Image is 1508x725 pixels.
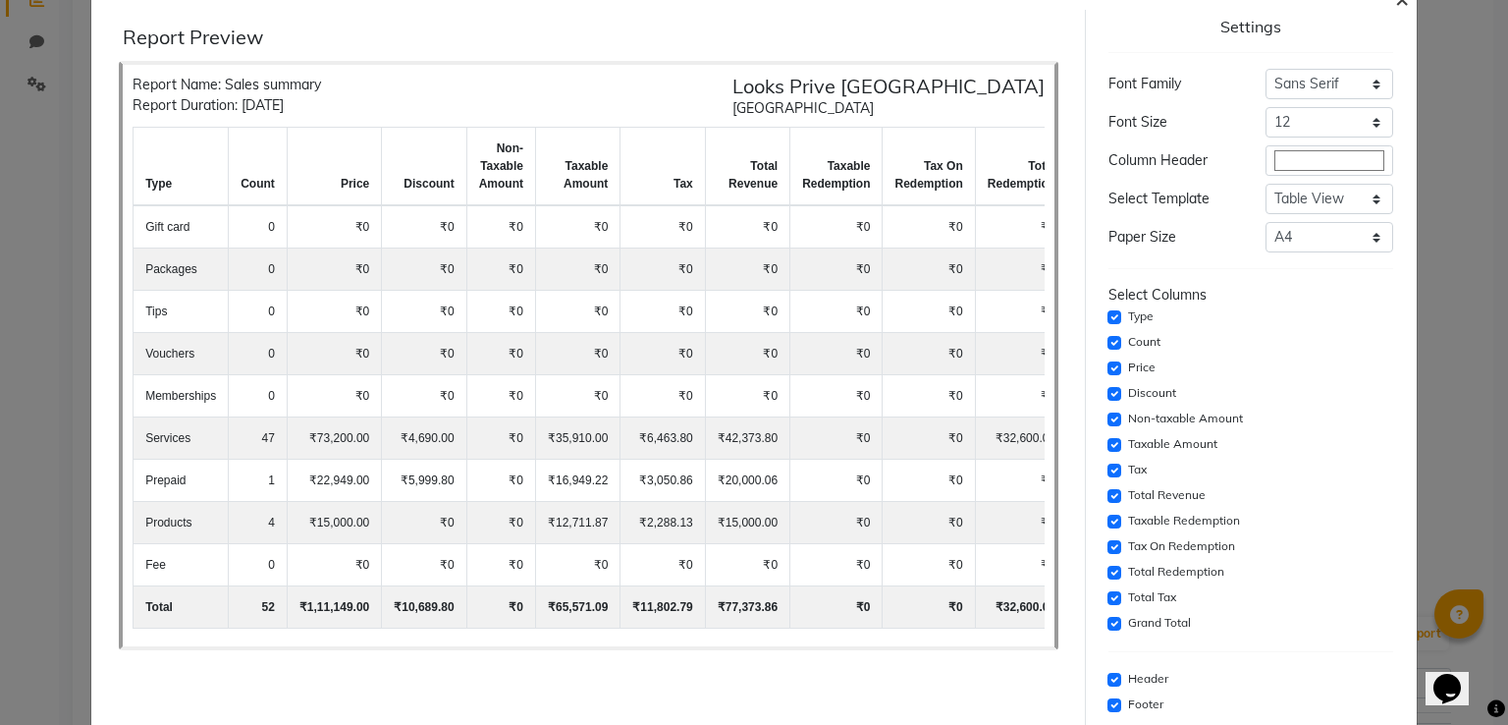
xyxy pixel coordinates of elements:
[134,333,229,375] td: Vouchers
[134,249,229,291] td: Packages
[133,95,321,116] div: Report Duration: [DATE]
[1094,74,1251,94] div: Font Family
[535,128,619,206] th: taxable amount
[790,291,883,333] td: ₹0
[883,128,975,206] th: tax on redemption
[790,460,883,502] td: ₹0
[705,205,789,249] td: ₹0
[790,333,883,375] td: ₹0
[466,418,535,460] td: ₹0
[466,205,535,249] td: ₹0
[287,375,381,418] td: ₹0
[466,544,535,586] td: ₹0
[134,128,229,206] th: type
[705,544,789,586] td: ₹0
[466,375,535,418] td: ₹0
[1094,150,1251,171] div: Column Header
[620,418,705,460] td: ₹6,463.80
[382,333,466,375] td: ₹0
[134,586,229,629] td: Total
[1128,461,1147,478] label: Tax
[382,375,466,418] td: ₹0
[287,128,381,206] th: price
[620,544,705,586] td: ₹0
[790,418,883,460] td: ₹0
[975,205,1067,249] td: ₹0
[705,460,789,502] td: ₹20,000.06
[229,205,288,249] td: 0
[535,249,619,291] td: ₹0
[535,375,619,418] td: ₹0
[1128,588,1176,606] label: Total Tax
[1094,189,1251,209] div: Select Template
[975,418,1067,460] td: ₹32,600.00
[229,460,288,502] td: 1
[790,375,883,418] td: ₹0
[229,291,288,333] td: 0
[1128,486,1206,504] label: Total Revenue
[382,544,466,586] td: ₹0
[382,460,466,502] td: ₹5,999.80
[382,418,466,460] td: ₹4,690.00
[705,586,789,629] td: ₹77,373.86
[883,205,975,249] td: ₹0
[287,544,381,586] td: ₹0
[1108,285,1393,306] div: Select Columns
[883,333,975,375] td: ₹0
[134,375,229,418] td: Memberships
[790,544,883,586] td: ₹0
[1128,384,1176,402] label: Discount
[1128,696,1163,713] label: Footer
[705,291,789,333] td: ₹0
[1128,410,1243,427] label: Non-taxable Amount
[1108,18,1393,36] div: Settings
[732,75,1045,98] h5: Looks Prive [GEOGRAPHIC_DATA]
[620,375,705,418] td: ₹0
[382,291,466,333] td: ₹0
[975,586,1067,629] td: ₹32,600.00
[1128,435,1217,453] label: Taxable Amount
[975,128,1067,206] th: total redemption
[975,291,1067,333] td: ₹0
[134,460,229,502] td: Prepaid
[466,291,535,333] td: ₹0
[134,502,229,544] td: Products
[466,460,535,502] td: ₹0
[975,249,1067,291] td: ₹0
[620,128,705,206] th: tax
[620,333,705,375] td: ₹0
[1426,646,1488,705] iframe: chat widget
[229,586,288,629] td: 52
[134,291,229,333] td: Tips
[287,418,381,460] td: ₹73,200.00
[975,502,1067,544] td: ₹0
[229,375,288,418] td: 0
[883,586,975,629] td: ₹0
[535,333,619,375] td: ₹0
[1128,359,1156,376] label: Price
[705,418,789,460] td: ₹42,373.80
[134,544,229,586] td: Fee
[229,249,288,291] td: 0
[1128,670,1168,688] label: Header
[975,333,1067,375] td: ₹0
[535,205,619,249] td: ₹0
[790,128,883,206] th: taxable redemption
[466,128,535,206] th: non-taxable amount
[1128,537,1235,555] label: Tax On Redemption
[229,502,288,544] td: 4
[705,502,789,544] td: ₹15,000.00
[287,291,381,333] td: ₹0
[287,502,381,544] td: ₹15,000.00
[133,75,321,95] div: Report Name: Sales summary
[883,544,975,586] td: ₹0
[229,418,288,460] td: 47
[883,249,975,291] td: ₹0
[229,333,288,375] td: 0
[382,249,466,291] td: ₹0
[287,460,381,502] td: ₹22,949.00
[705,249,789,291] td: ₹0
[1128,307,1154,325] label: Type
[705,375,789,418] td: ₹0
[705,128,789,206] th: total revenue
